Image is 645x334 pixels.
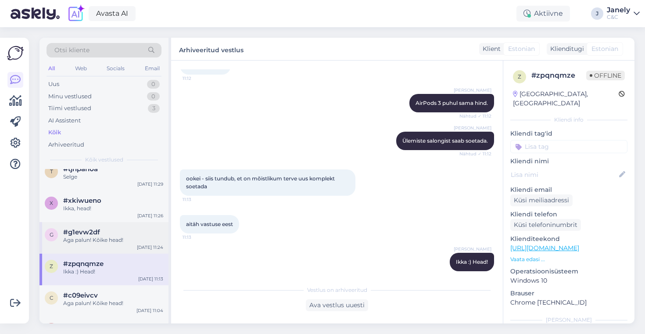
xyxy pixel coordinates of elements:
[63,299,163,307] div: Aga palun! Kõike head!
[137,212,163,219] div: [DATE] 11:26
[50,231,54,238] span: g
[547,44,584,54] div: Klienditugi
[531,70,586,81] div: # zpqnqmze
[48,140,84,149] div: Arhiveeritud
[607,7,630,14] div: Janely
[510,157,627,166] p: Kliendi nimi
[63,260,104,268] span: #zpqnqmze
[510,255,627,263] p: Vaata edasi ...
[147,92,160,101] div: 0
[510,116,627,124] div: Kliendi info
[454,246,491,252] span: [PERSON_NAME]
[459,151,491,157] span: Nähtud ✓ 11:12
[510,267,627,276] p: Operatsioonisüsteem
[50,200,53,206] span: x
[516,6,570,22] div: Aktiivne
[402,137,488,144] span: Ülemiste salongist saab soetada.
[73,63,89,74] div: Web
[85,156,123,164] span: Kõik vestlused
[48,80,59,89] div: Uus
[510,210,627,219] p: Kliendi telefon
[510,289,627,298] p: Brauser
[508,44,535,54] span: Estonian
[591,44,618,54] span: Estonian
[67,4,85,23] img: explore-ai
[105,63,126,74] div: Socials
[7,45,24,61] img: Askly Logo
[137,244,163,251] div: [DATE] 11:24
[50,294,54,301] span: c
[586,71,625,80] span: Offline
[148,104,160,113] div: 3
[607,14,630,21] div: C&C
[510,129,627,138] p: Kliendi tag'id
[48,128,61,137] div: Kõik
[518,73,521,80] span: z
[63,323,101,331] span: #hvxqzkwr
[183,75,215,82] span: 11:12
[147,80,160,89] div: 0
[63,268,163,276] div: Ikka :) Head!
[48,116,81,125] div: AI Assistent
[47,63,57,74] div: All
[510,219,581,231] div: Küsi telefoninumbrit
[186,221,233,227] span: aitäh vastuse eest
[510,185,627,194] p: Kliendi email
[459,113,491,119] span: Nähtud ✓ 11:12
[63,197,101,205] span: #xkiwueno
[416,100,488,106] span: AirPods 3 puhul sama hind.
[454,125,491,131] span: [PERSON_NAME]
[513,90,619,108] div: [GEOGRAPHIC_DATA], [GEOGRAPHIC_DATA]
[307,286,367,294] span: Vestlus on arhiveeritud
[510,140,627,153] input: Lisa tag
[179,43,244,55] label: Arhiveeritud vestlus
[138,276,163,282] div: [DATE] 11:13
[54,46,90,55] span: Otsi kliente
[48,104,91,113] div: Tiimi vestlused
[63,173,163,181] div: Selge
[89,6,136,21] a: Avasta AI
[510,234,627,244] p: Klienditeekond
[510,276,627,285] p: Windows 10
[510,298,627,307] p: Chrome [TECHNICAL_ID]
[63,228,100,236] span: #g1evw2df
[454,87,491,93] span: [PERSON_NAME]
[63,205,163,212] div: Ikka, head!
[306,299,368,311] div: Ava vestlus uuesti
[183,196,215,203] span: 11:13
[510,244,579,252] a: [URL][DOMAIN_NAME]
[63,165,98,173] span: #tjnpah0a
[63,236,163,244] div: Aga palun! Kõike head!
[511,170,617,180] input: Lisa nimi
[607,7,640,21] a: JanelyC&C
[183,234,215,241] span: 11:13
[591,7,603,20] div: J
[143,63,161,74] div: Email
[136,307,163,314] div: [DATE] 11:04
[63,291,98,299] span: #c09eivcv
[510,316,627,324] div: [PERSON_NAME]
[510,194,573,206] div: Küsi meiliaadressi
[137,181,163,187] div: [DATE] 11:29
[456,259,488,265] span: Ikka :) Head!
[186,175,336,190] span: ookei - siis tundub, et on mõistlikum terve uus komplekt soetada
[50,263,53,269] span: z
[479,44,501,54] div: Klient
[48,92,92,101] div: Minu vestlused
[459,272,491,278] span: 11:13
[50,168,53,175] span: t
